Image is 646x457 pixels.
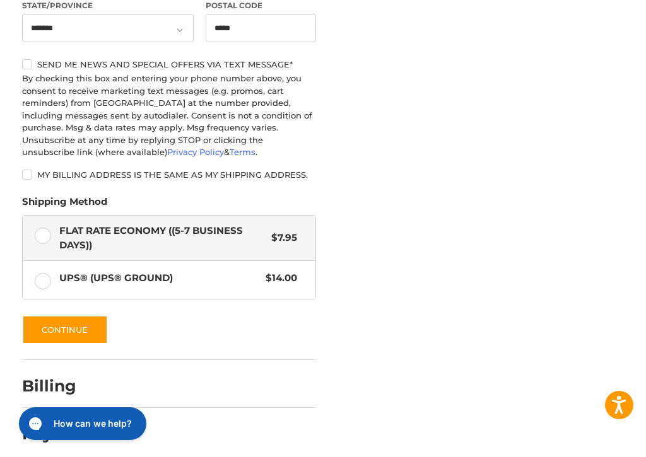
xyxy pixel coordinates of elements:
[230,147,255,157] a: Terms
[259,271,297,286] span: $14.00
[22,195,107,215] legend: Shipping Method
[22,376,96,396] h2: Billing
[59,271,259,286] span: UPS® (UPS® Ground)
[167,147,224,157] a: Privacy Policy
[59,224,265,252] span: Flat Rate Economy ((5-7 Business Days))
[22,170,317,180] label: My billing address is the same as my shipping address.
[22,72,317,159] div: By checking this box and entering your phone number above, you consent to receive marketing text ...
[22,315,108,344] button: Continue
[13,403,150,444] iframe: Gorgias live chat messenger
[265,231,297,245] span: $7.95
[22,59,317,69] label: Send me news and special offers via text message*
